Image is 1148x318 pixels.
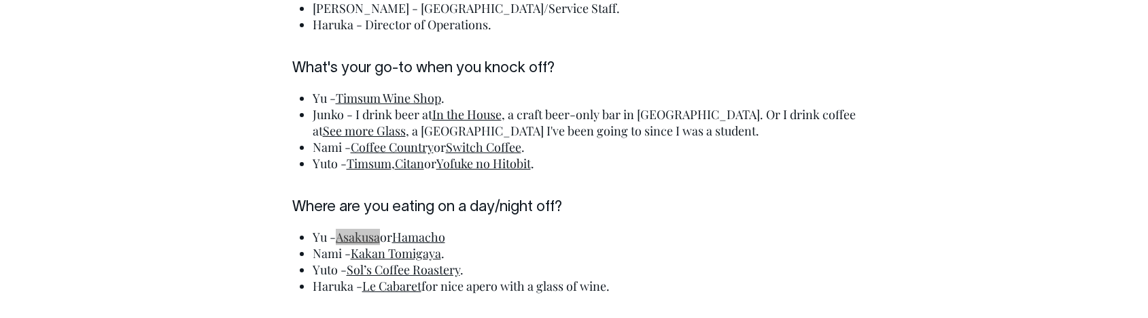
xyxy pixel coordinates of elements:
a: Kakan Tomigaya [351,245,441,261]
a: Timsum [347,155,392,172]
a: Sol’s Coffee Roastery [347,261,460,278]
a: In the House [432,106,502,123]
li: Nami - or . [313,139,856,155]
a: Asakusa [336,229,380,245]
a: Coffee Country [351,139,434,155]
a: Yofuke no Hitobit [436,155,531,172]
h6: What's your go-to when you knock off? [292,60,856,76]
a: Le Cabaret [362,278,421,294]
li: Yu - or [313,229,856,245]
a: Switch Coffee [446,139,521,155]
a: Timsum Wine Shop [336,90,441,106]
li: Haruka - for nice apero with a glass of wine. [313,278,856,294]
li: Haruka - Director of Operations. [313,16,856,33]
li: Yuto - . [313,261,856,278]
h6: Where are you eating on a day/night off? [292,199,856,215]
li: Junko - I drink beer at , a craft beer-only bar in [GEOGRAPHIC_DATA]. Or I drink coffee at , a [G... [313,106,856,139]
li: Yuto - , or . [313,155,856,172]
li: Yu - . [313,90,856,106]
a: See more Glass [323,123,406,139]
a: Citan [395,155,424,172]
a: Hamacho [392,229,445,245]
li: Nami - . [313,245,856,261]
